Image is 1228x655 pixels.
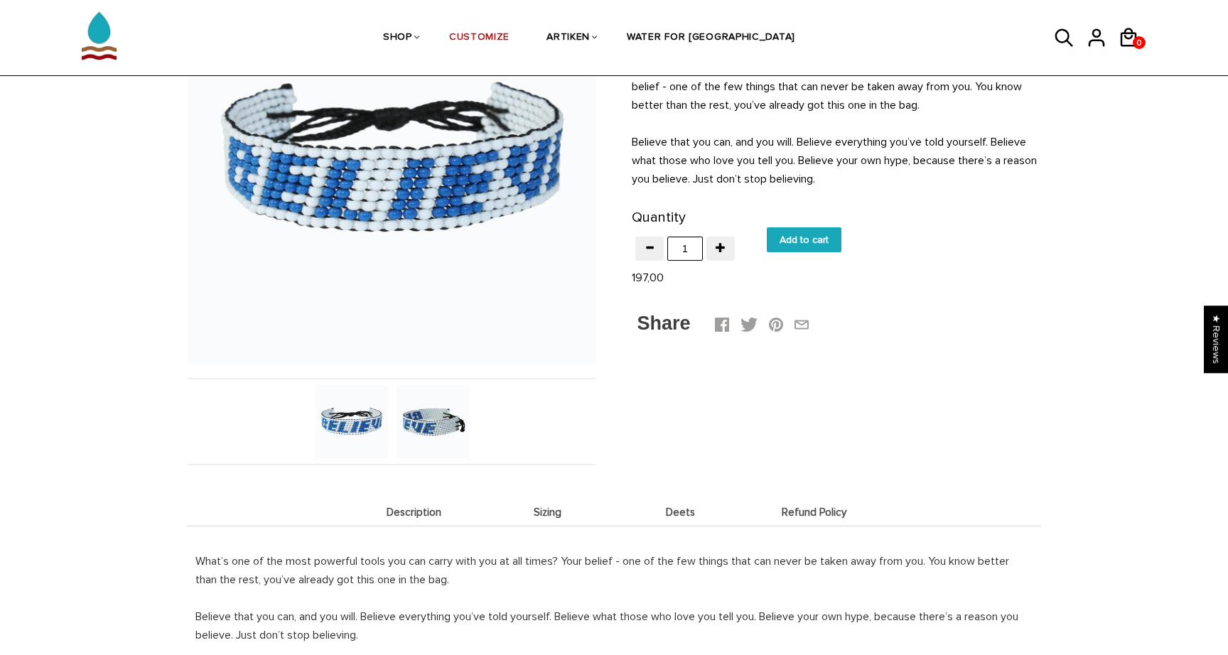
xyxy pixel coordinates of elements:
label: Quantity [632,206,686,229]
span: Deets [618,507,744,519]
p: What’s one of the most powerful tools you can carry with you at all times? Your belief - one of t... [195,552,1033,644]
img: Believe [397,385,470,458]
img: Handmade Beaded ArtiKen Believe Blue and White Bracelet [315,385,388,458]
span: 197,00 [632,271,664,285]
a: SHOP [383,1,412,76]
a: WATER FOR [GEOGRAPHIC_DATA] [627,1,795,76]
span: Refund Policy [751,507,878,519]
a: ARTIKEN [546,1,590,76]
div: Click to open Judge.me floating reviews tab [1204,305,1228,373]
span: 0 [1133,34,1146,52]
span: Sizing [485,507,611,519]
input: Add to cart [767,227,841,252]
span: Share [637,313,691,334]
a: CUSTOMIZE [449,1,510,76]
span: Description [351,507,478,519]
p: What’s one of the most powerful tools you can carry with you at all times? Your belief - one of t... [632,59,1040,188]
a: 0 [1133,36,1146,49]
